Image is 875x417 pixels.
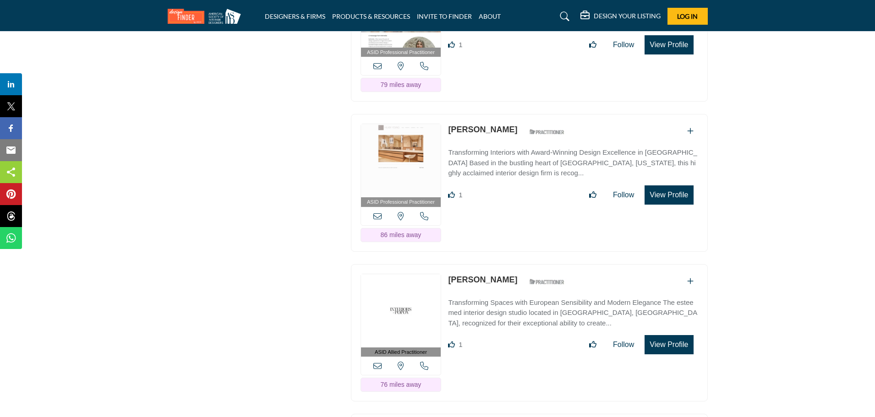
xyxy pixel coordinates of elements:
[375,348,427,356] span: ASID Allied Practitioner
[361,274,441,347] img: Anna Popov
[667,8,708,25] button: Log In
[459,41,462,49] span: 1
[645,185,693,205] button: View Profile
[448,191,455,198] i: Like
[677,12,698,20] span: Log In
[332,12,410,20] a: PRODUCTS & RESOURCES
[381,81,421,88] span: 79 miles away
[448,142,698,179] a: Transforming Interiors with Award-Winning Design Excellence in [GEOGRAPHIC_DATA] Based in the bus...
[265,12,325,20] a: DESIGNERS & FIRMS
[583,336,602,354] button: Like listing
[526,276,567,287] img: ASID Qualified Practitioners Badge Icon
[168,9,246,24] img: Site Logo
[594,12,661,20] h5: DESIGN YOUR LISTING
[479,12,501,20] a: ABOUT
[459,191,462,199] span: 1
[607,36,640,54] button: Follow
[448,341,455,348] i: Like
[448,124,517,136] p: Hilary Young
[417,12,472,20] a: INVITE TO FINDER
[361,124,441,197] img: Hilary Young
[381,381,421,388] span: 76 miles away
[459,341,462,348] span: 1
[583,36,602,54] button: Like listing
[361,274,441,357] a: ASID Allied Practitioner
[448,292,698,329] a: Transforming Spaces with European Sensibility and Modern Elegance The esteemed interior design st...
[687,127,694,135] a: Add To List
[448,41,455,48] i: Like
[551,9,575,24] a: Search
[367,49,435,56] span: ASID Professional Practitioner
[607,336,640,354] button: Follow
[448,147,698,179] p: Transforming Interiors with Award-Winning Design Excellence in [GEOGRAPHIC_DATA] Based in the bus...
[645,35,693,54] button: View Profile
[583,186,602,204] button: Like listing
[448,298,698,329] p: Transforming Spaces with European Sensibility and Modern Elegance The esteemed interior design st...
[526,126,567,137] img: ASID Qualified Practitioners Badge Icon
[448,125,517,134] a: [PERSON_NAME]
[381,231,421,238] span: 86 miles away
[687,277,694,285] a: Add To List
[580,11,661,22] div: DESIGN YOUR LISTING
[367,198,435,206] span: ASID Professional Practitioner
[448,274,517,286] p: Anna Popov
[645,335,693,354] button: View Profile
[607,186,640,204] button: Follow
[361,124,441,207] a: ASID Professional Practitioner
[448,275,517,284] a: [PERSON_NAME]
